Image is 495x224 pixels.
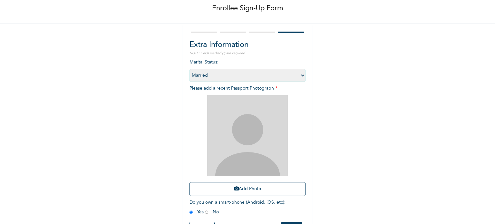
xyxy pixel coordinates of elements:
[189,86,306,199] span: Please add a recent Passport Photograph
[189,39,306,51] h2: Extra Information
[189,60,306,78] span: Marital Status :
[212,3,283,14] p: Enrollee Sign-Up Form
[189,200,286,214] span: Do you own a smart-phone (Android, iOS, etc) : Yes No
[189,51,306,56] p: NOTE: Fields marked (*) are required
[207,95,288,176] img: Crop
[189,182,306,196] button: Add Photo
